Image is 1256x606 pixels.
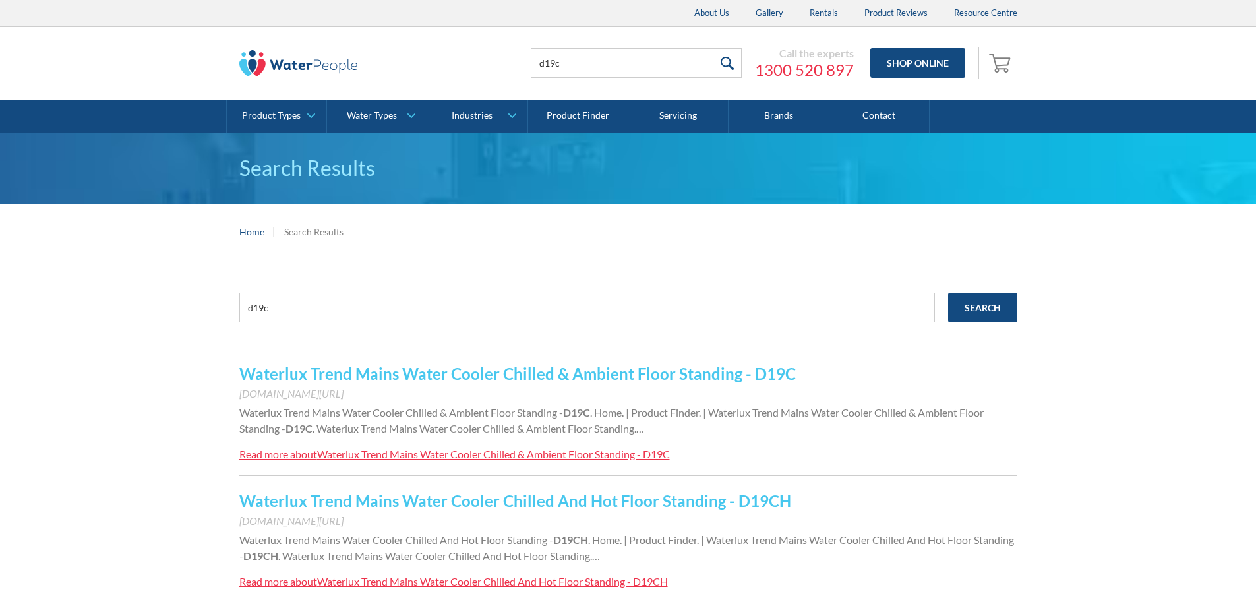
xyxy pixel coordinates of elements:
[239,533,1014,562] span: . Home. | Product Finder. | Waterlux Trend Mains Water Cooler Chilled And Hot Floor Standing -
[636,422,644,435] span: …
[531,48,742,78] input: Search products
[239,293,935,322] input: e.g. chilled water cooler
[755,47,854,60] div: Call the experts
[239,386,1017,402] div: [DOMAIN_NAME][URL]
[948,293,1017,322] input: Search
[239,575,317,588] div: Read more about
[284,225,344,239] div: Search Results
[227,100,326,133] a: Product Types
[239,574,668,590] a: Read more aboutWaterlux Trend Mains Water Cooler Chilled And Hot Floor Standing - D19CH
[986,47,1017,79] a: Open cart
[317,575,668,588] div: Waterlux Trend Mains Water Cooler Chilled And Hot Floor Standing - D19CH
[989,52,1014,73] img: shopping cart
[239,225,264,239] a: Home
[239,364,796,383] a: Waterlux Trend Mains Water Cooler Chilled & Ambient Floor Standing - D19C
[317,448,670,460] div: Waterlux Trend Mains Water Cooler Chilled & Ambient Floor Standing - D19C
[239,491,791,510] a: Waterlux Trend Mains Water Cooler Chilled And Hot Floor Standing - D19CH
[242,110,301,121] div: Product Types
[553,533,588,546] strong: D19CH
[239,513,1017,529] div: [DOMAIN_NAME][URL]
[829,100,930,133] a: Contact
[592,549,600,562] span: …
[243,549,278,562] strong: D19CH
[729,100,829,133] a: Brands
[347,110,397,121] div: Water Types
[278,549,592,562] span: . Waterlux Trend Mains Water Cooler Chilled And Hot Floor Standing.
[870,48,965,78] a: Shop Online
[452,110,493,121] div: Industries
[239,406,984,435] span: . Home. | Product Finder. | Waterlux Trend Mains Water Cooler Chilled & Ambient Floor Standing -
[239,446,670,462] a: Read more aboutWaterlux Trend Mains Water Cooler Chilled & Ambient Floor Standing - D19C
[239,152,1017,184] h1: Search Results
[313,422,636,435] span: . Waterlux Trend Mains Water Cooler Chilled & Ambient Floor Standing.
[628,100,729,133] a: Servicing
[239,50,358,76] img: The Water People
[528,100,628,133] a: Product Finder
[327,100,427,133] a: Water Types
[285,422,313,435] strong: D19C
[563,406,590,419] strong: D19C
[239,448,317,460] div: Read more about
[755,60,854,80] a: 1300 520 897
[239,406,563,419] span: Waterlux Trend Mains Water Cooler Chilled & Ambient Floor Standing -
[427,100,527,133] a: Industries
[271,224,278,239] div: |
[239,533,553,546] span: Waterlux Trend Mains Water Cooler Chilled And Hot Floor Standing -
